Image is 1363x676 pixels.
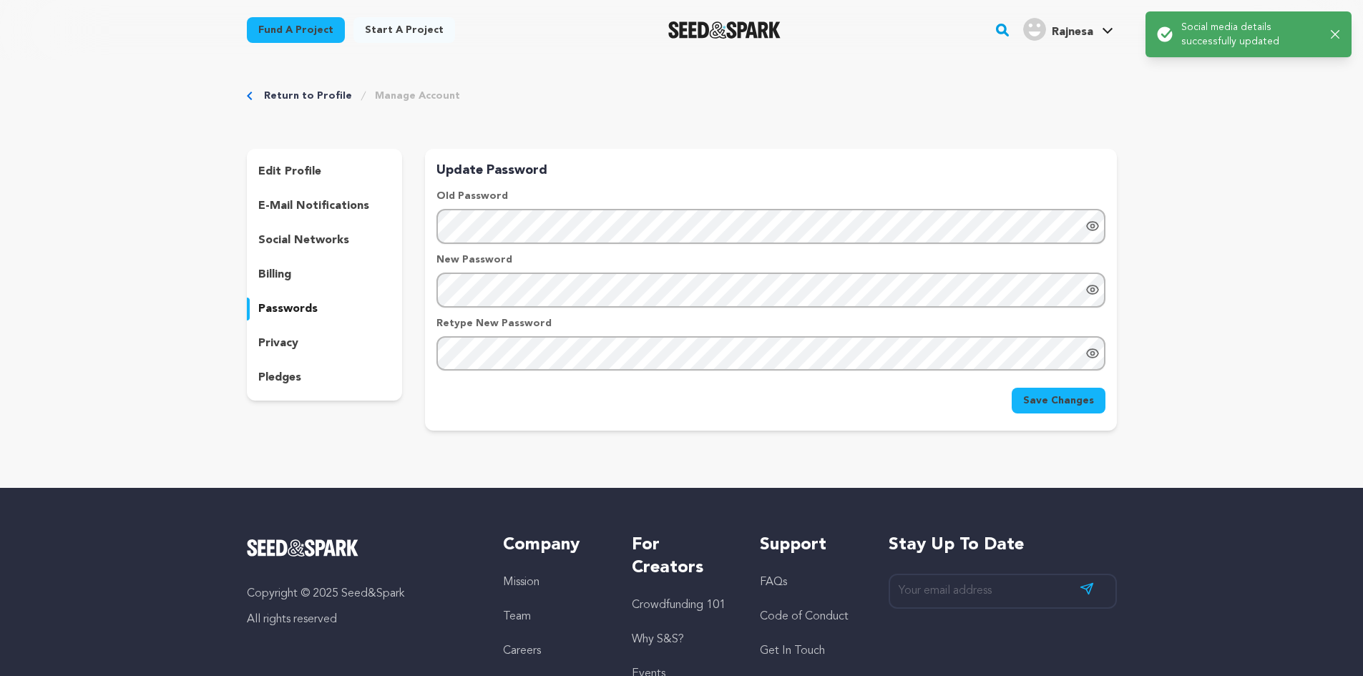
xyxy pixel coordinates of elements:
[247,539,359,557] img: Seed&Spark Logo
[247,229,403,252] button: social networks
[436,209,1105,244] input: Enter old password
[247,17,345,43] a: Fund a project
[889,574,1117,609] input: Your email address
[436,316,1105,330] p: Retype New Password
[1020,15,1116,41] a: Rajnesa's Profile
[258,197,369,215] p: e-mail notifications
[1052,26,1093,38] span: Rajnesa
[264,89,352,103] a: Return to Profile
[247,263,403,286] button: billing
[258,335,298,352] p: privacy
[632,534,731,579] h5: For Creators
[632,599,726,611] a: Crowdfunding 101
[1023,18,1093,41] div: Rajnesa's Profile
[436,160,1105,180] h3: Update Password
[760,577,787,588] a: FAQs
[1023,18,1046,41] img: user.png
[632,634,684,645] a: Why S&S?
[1020,15,1116,45] span: Rajnesa's Profile
[436,253,1105,267] p: New Password
[1012,388,1105,413] button: Save Changes
[503,645,541,657] a: Careers
[503,534,602,557] h5: Company
[760,534,859,557] h5: Support
[247,332,403,355] button: privacy
[247,611,475,628] p: All rights reserved
[503,611,531,622] a: Team
[1085,346,1100,361] a: Show password as plain text. Warning: this will display your password on the screen.
[375,89,460,103] a: Manage Account
[247,89,1117,103] div: Breadcrumb
[436,189,1105,203] p: Old Password
[760,611,849,622] a: Code of Conduct
[247,298,403,320] button: passwords
[247,366,403,389] button: pledges
[258,300,318,318] p: passwords
[258,232,349,249] p: social networks
[247,160,403,183] button: edit profile
[889,534,1117,557] h5: Stay up to date
[258,369,301,386] p: pledges
[503,577,539,588] a: Mission
[1023,393,1094,408] span: Save Changes
[258,266,291,283] p: billing
[436,336,1105,371] input: Retype new password
[247,195,403,217] button: e-mail notifications
[353,17,455,43] a: Start a project
[668,21,781,39] img: Seed&Spark Logo Dark Mode
[258,163,321,180] p: edit profile
[1085,283,1100,297] a: Show password as plain text. Warning: this will display your password on the screen.
[1085,219,1100,233] a: Show password as plain text. Warning: this will display your password on the screen.
[760,645,825,657] a: Get In Touch
[247,539,475,557] a: Seed&Spark Homepage
[668,21,781,39] a: Seed&Spark Homepage
[1181,20,1319,49] p: Social media details successfully updated
[247,585,475,602] p: Copyright © 2025 Seed&Spark
[436,273,1105,308] input: Enter new password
